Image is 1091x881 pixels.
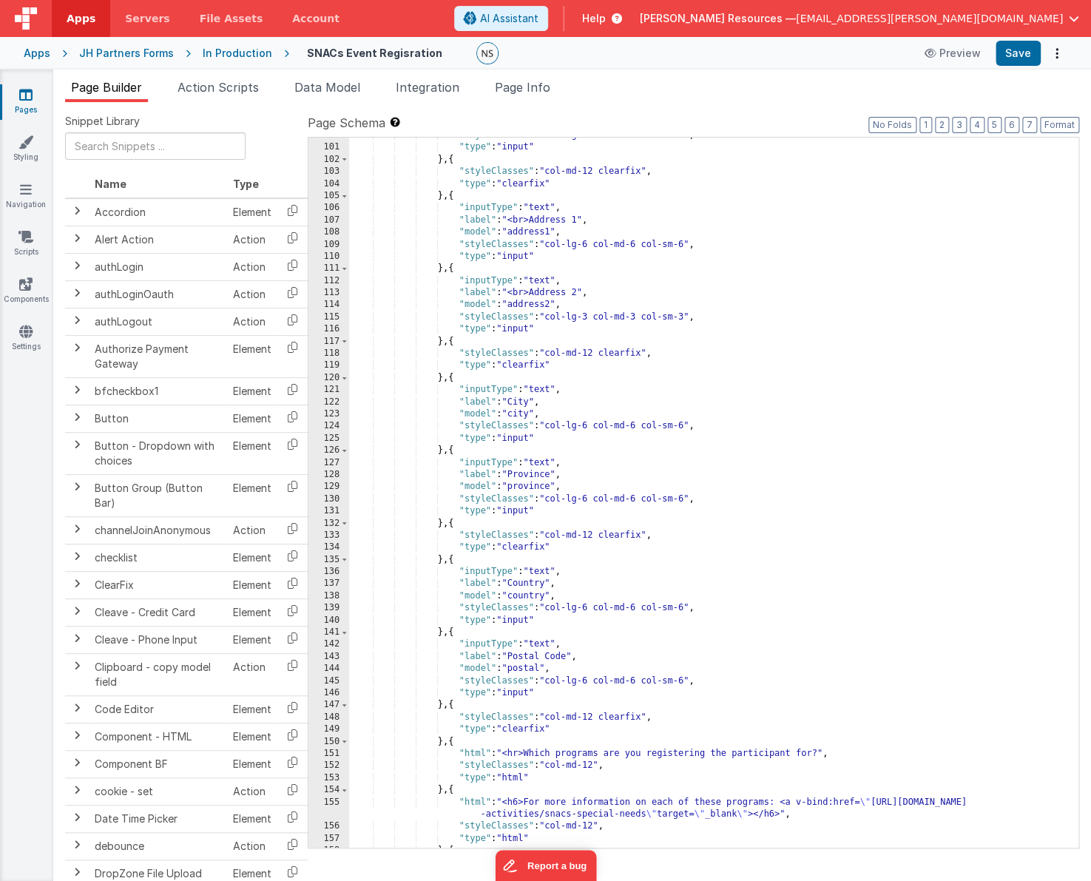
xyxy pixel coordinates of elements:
div: 117 [308,336,349,348]
div: 156 [308,820,349,832]
td: Action [227,308,277,335]
td: Element [227,626,277,653]
td: ClearFix [89,571,227,598]
div: 127 [308,457,349,469]
input: Search Snippets ... [65,132,246,160]
div: 125 [308,433,349,445]
div: 137 [308,578,349,590]
div: 113 [308,287,349,299]
td: authLoginOauth [89,280,227,308]
div: 101 [308,141,349,153]
span: Page Schema [308,114,385,132]
div: 121 [308,384,349,396]
td: Button Group (Button Bar) [89,474,227,516]
div: 107 [308,215,349,226]
div: 131 [308,505,349,517]
td: Clipboard - copy model field [89,653,227,695]
td: Action [227,253,277,280]
td: Element [227,805,277,832]
td: Element [227,598,277,626]
div: 111 [308,263,349,274]
td: authLogin [89,253,227,280]
td: bfcheckbox1 [89,377,227,405]
div: 105 [308,190,349,202]
div: 104 [308,178,349,190]
td: Element [227,335,277,377]
div: 106 [308,202,349,214]
td: Date Time Picker [89,805,227,832]
div: 102 [308,154,349,166]
span: Servers [125,11,169,26]
div: 147 [308,699,349,711]
td: Element [227,405,277,432]
div: 108 [308,226,349,238]
div: 115 [308,311,349,323]
div: 132 [308,518,349,530]
td: Element [227,695,277,723]
div: 158 [308,845,349,857]
td: Element [227,544,277,571]
div: 129 [308,481,349,493]
td: Authorize Payment Gateway [89,335,227,377]
button: 1 [919,117,932,133]
td: Element [227,474,277,516]
div: 140 [308,615,349,627]
td: Component - HTML [89,723,227,750]
td: Cleave - Phone Input [89,626,227,653]
td: cookie - set [89,777,227,805]
div: 103 [308,166,349,178]
td: Accordion [89,198,227,226]
span: Action Scripts [178,80,259,95]
td: Element [227,198,277,226]
td: Element [227,571,277,598]
div: 130 [308,493,349,505]
div: 138 [308,590,349,602]
div: 136 [308,566,349,578]
button: AI Assistant [454,6,548,31]
button: 6 [1004,117,1019,133]
div: 126 [308,445,349,456]
div: 116 [308,323,349,335]
div: 157 [308,833,349,845]
span: Data Model [294,80,360,95]
span: Snippet Library [65,114,140,129]
td: Component BF [89,750,227,777]
td: Action [227,777,277,805]
button: 7 [1022,117,1037,133]
td: Button [89,405,227,432]
div: 133 [308,530,349,541]
td: Action [227,280,277,308]
div: 118 [308,348,349,360]
div: In Production [203,46,272,61]
div: 123 [308,408,349,420]
td: Element [227,377,277,405]
td: Action [227,653,277,695]
div: 128 [308,469,349,481]
td: Code Editor [89,695,227,723]
td: Element [227,750,277,777]
span: Type [233,178,259,190]
span: Name [95,178,126,190]
span: [PERSON_NAME] Resources — [640,11,796,26]
div: 154 [308,784,349,796]
span: Help [582,11,606,26]
button: 2 [935,117,949,133]
div: 141 [308,627,349,638]
div: 139 [308,602,349,614]
div: 114 [308,299,349,311]
td: Action [227,832,277,860]
div: 153 [308,772,349,784]
button: 3 [952,117,967,133]
div: 150 [308,736,349,748]
div: 149 [308,723,349,735]
button: [PERSON_NAME] Resources — [EMAIL_ADDRESS][PERSON_NAME][DOMAIN_NAME] [640,11,1079,26]
td: Cleave - Credit Card [89,598,227,626]
div: 151 [308,748,349,760]
div: JH Partners Forms [79,46,174,61]
button: 4 [970,117,984,133]
span: Page Builder [71,80,142,95]
div: 124 [308,420,349,432]
iframe: Marker.io feedback button [495,850,596,881]
div: 144 [308,663,349,675]
td: Action [227,226,277,253]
